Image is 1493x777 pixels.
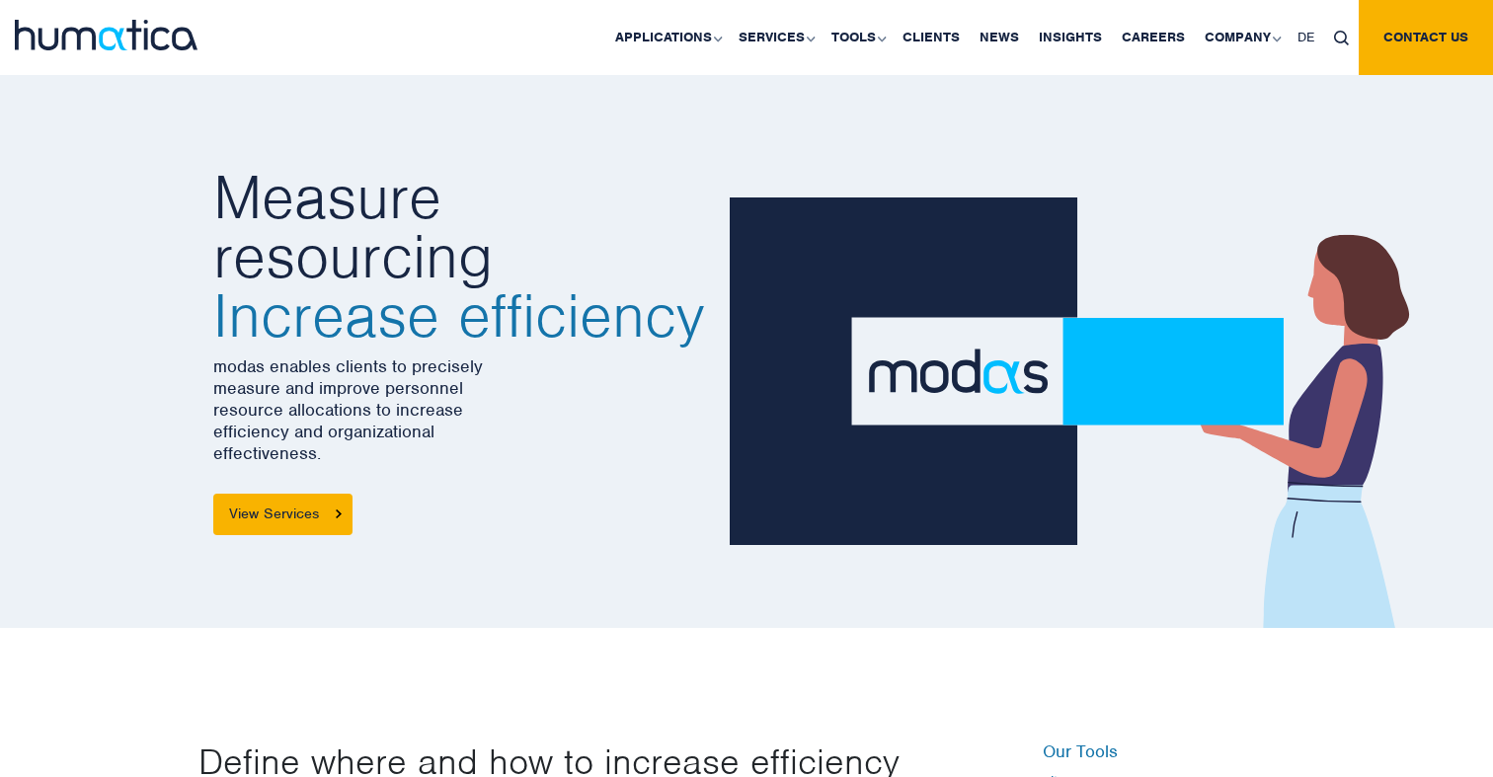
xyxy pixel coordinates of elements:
h6: Our Tools [1043,741,1295,763]
h2: Measure resourcing [213,168,714,346]
img: logo [15,20,197,50]
img: arrowicon [336,509,342,518]
span: Increase efficiency [213,286,714,346]
p: modas enables clients to precisely measure and improve personnel resource allocations to increase... [213,355,714,464]
a: View Services [213,494,353,535]
img: search_icon [1334,31,1349,45]
span: DE [1297,29,1314,45]
img: about_banner1 [730,197,1441,628]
